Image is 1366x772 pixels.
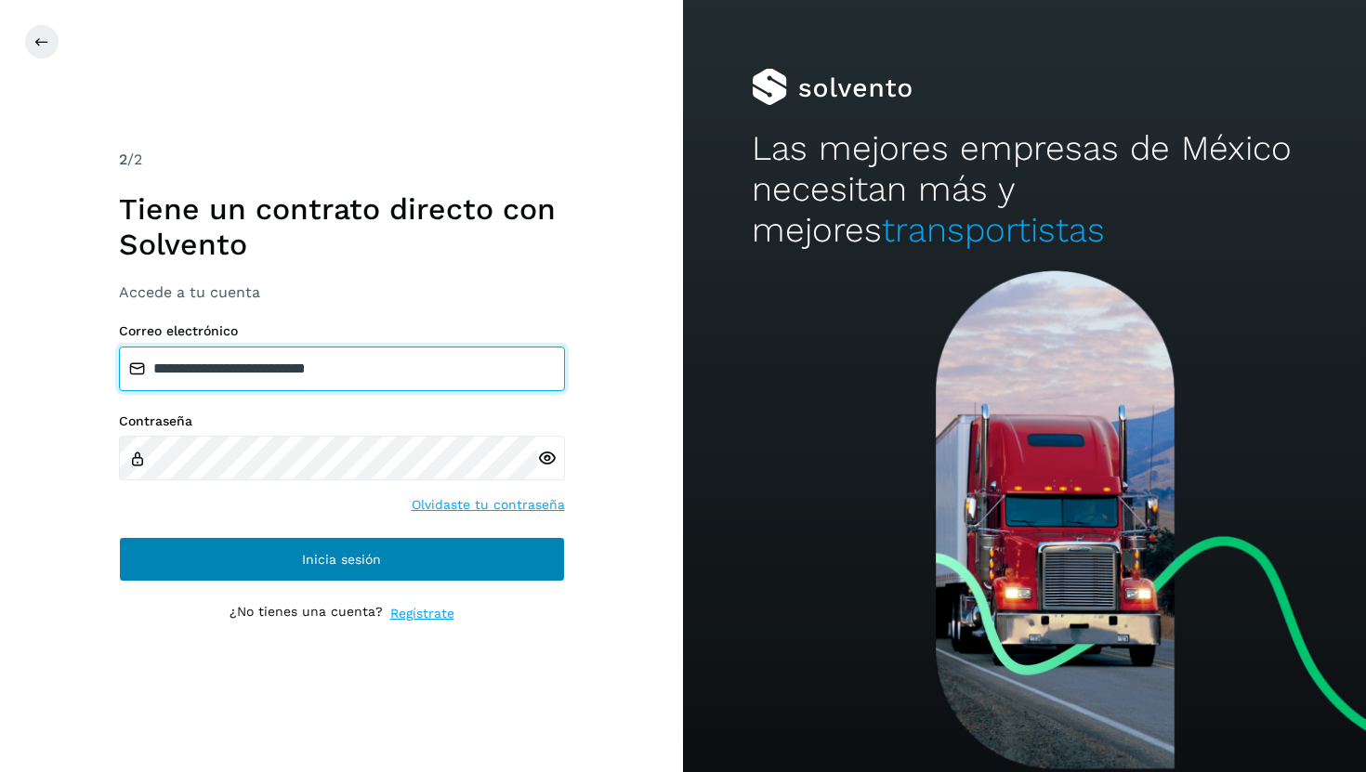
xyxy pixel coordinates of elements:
[119,283,565,301] h3: Accede a tu cuenta
[119,413,565,429] label: Contraseña
[390,604,454,623] a: Regístrate
[119,191,565,263] h1: Tiene un contrato directo con Solvento
[230,604,383,623] p: ¿No tienes una cuenta?
[119,149,565,171] div: /2
[882,210,1105,250] span: transportistas
[752,128,1298,252] h2: Las mejores empresas de México necesitan más y mejores
[119,537,565,582] button: Inicia sesión
[119,323,565,339] label: Correo electrónico
[302,553,381,566] span: Inicia sesión
[412,495,565,515] a: Olvidaste tu contraseña
[119,150,127,168] span: 2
